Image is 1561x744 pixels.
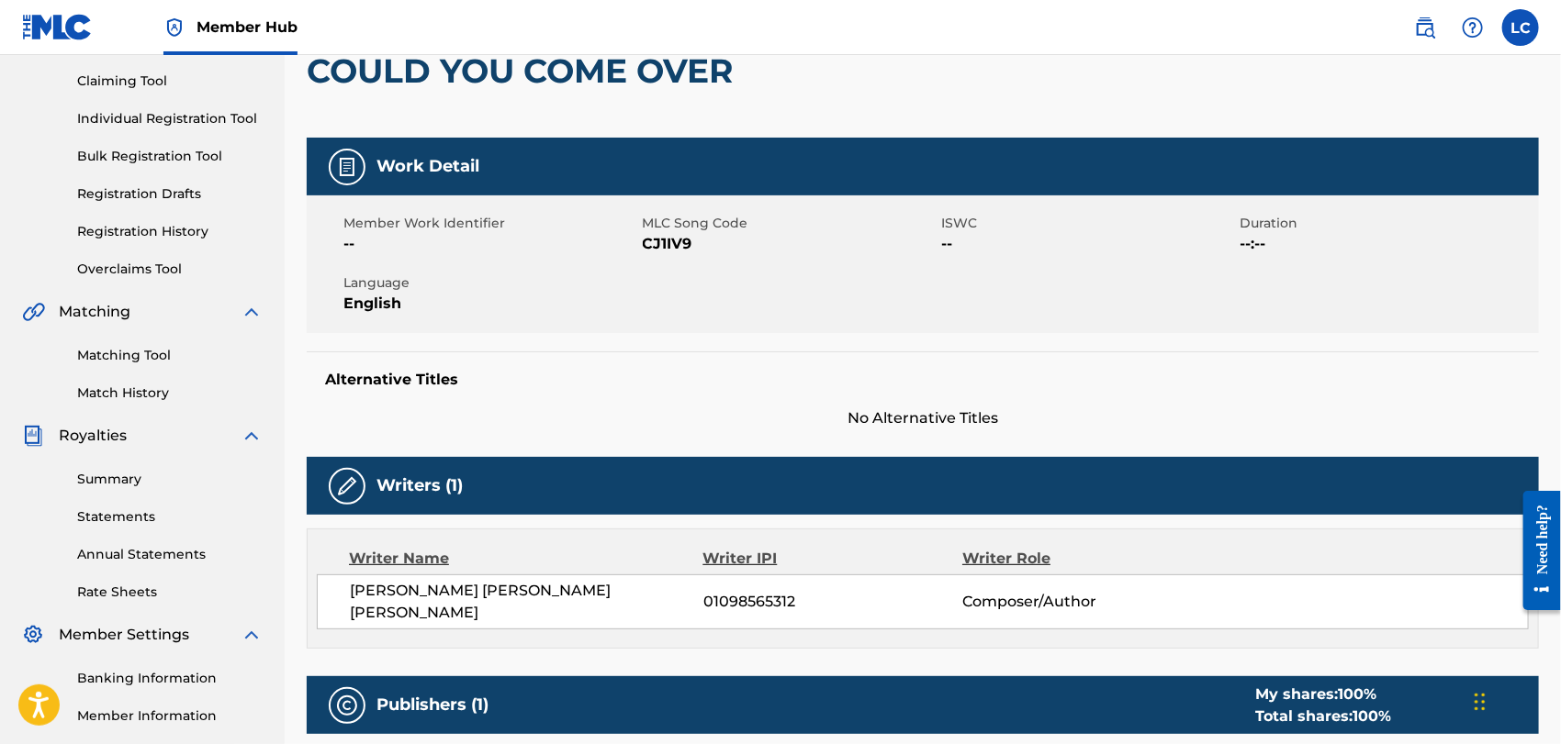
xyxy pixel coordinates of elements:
span: No Alternative Titles [307,407,1539,429]
span: Member Work Identifier [343,214,638,233]
img: Matching [22,301,45,323]
span: 100 % [1353,707,1391,725]
div: Total shares: [1255,705,1391,727]
span: -- [941,233,1236,255]
iframe: Chat Widget [1469,656,1561,744]
div: Writer Name [349,548,703,570]
div: Writer Role [962,548,1198,570]
a: Rate Sheets [77,583,263,602]
img: Publishers [336,694,358,716]
a: Public Search [1407,9,1443,46]
img: Royalties [22,425,44,447]
img: expand [241,425,263,447]
a: Match History [77,383,263,403]
img: expand [241,301,263,323]
span: --:-- [1241,233,1535,255]
a: Overclaims Tool [77,260,263,279]
div: Drag [1475,674,1486,729]
span: Duration [1241,214,1535,233]
a: Summary [77,470,263,489]
span: Language [343,273,638,293]
img: MLC Logo [22,14,93,40]
h5: Alternative Titles [325,371,1521,389]
span: CJ1IV9 [643,233,938,255]
img: help [1462,17,1484,39]
h2: COULD YOU COME OVER [307,50,742,92]
span: Composer/Author [962,591,1198,613]
span: English [343,293,638,315]
a: Annual Statements [77,545,263,564]
div: My shares: [1255,683,1391,705]
div: User Menu [1502,9,1539,46]
img: Writers [336,475,358,497]
span: 100 % [1338,685,1376,703]
h5: Publishers (1) [376,694,489,716]
span: MLC Song Code [643,214,938,233]
iframe: Resource Center [1510,476,1561,624]
span: Royalties [59,425,127,447]
span: Member Settings [59,624,189,646]
span: Member Hub [197,17,298,38]
a: Claiming Tool [77,72,263,91]
a: Registration Drafts [77,184,263,204]
a: Registration History [77,222,263,241]
img: Member Settings [22,624,44,646]
span: [PERSON_NAME] [PERSON_NAME] [PERSON_NAME] [350,580,703,624]
img: search [1414,17,1436,39]
img: expand [241,624,263,646]
a: Matching Tool [77,346,263,365]
img: Top Rightsholder [163,17,185,39]
span: 01098565312 [703,591,962,613]
a: Banking Information [77,669,263,688]
div: Writer IPI [703,548,963,570]
a: Member Information [77,706,263,726]
span: Matching [59,301,130,323]
h5: Work Detail [376,156,479,177]
h5: Writers (1) [376,475,463,496]
span: -- [343,233,638,255]
img: Work Detail [336,156,358,178]
a: Statements [77,507,263,527]
a: Bulk Registration Tool [77,147,263,166]
div: Help [1454,9,1491,46]
span: ISWC [941,214,1236,233]
a: Individual Registration Tool [77,109,263,128]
